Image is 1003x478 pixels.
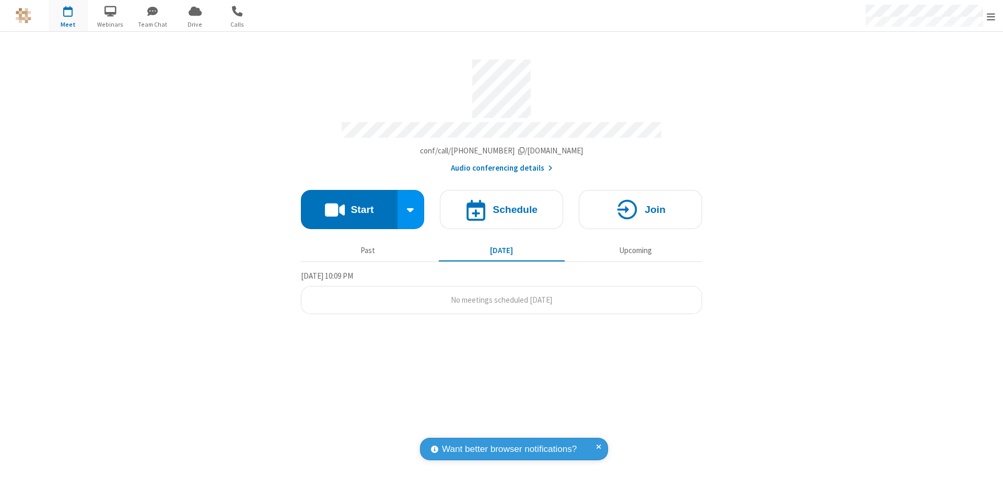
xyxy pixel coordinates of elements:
[301,271,353,281] span: [DATE] 10:09 PM
[176,20,215,29] span: Drive
[133,20,172,29] span: Team Chat
[451,162,553,174] button: Audio conferencing details
[16,8,31,23] img: QA Selenium DO NOT DELETE OR CHANGE
[442,443,577,456] span: Want better browser notifications?
[439,241,565,260] button: [DATE]
[305,241,431,260] button: Past
[573,241,698,260] button: Upcoming
[645,205,666,214] h4: Join
[451,295,552,305] span: No meetings scheduled [DATE]
[91,20,130,29] span: Webinars
[351,205,374,214] h4: Start
[579,190,702,229] button: Join
[440,190,563,229] button: Schedule
[398,190,425,229] div: Start conference options
[493,205,538,214] h4: Schedule
[420,146,584,156] span: Copy my meeting room link
[49,20,88,29] span: Meet
[301,52,702,174] section: Account details
[301,270,702,315] section: Today's Meetings
[420,145,584,157] button: Copy my meeting room linkCopy my meeting room link
[301,190,398,229] button: Start
[218,20,257,29] span: Calls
